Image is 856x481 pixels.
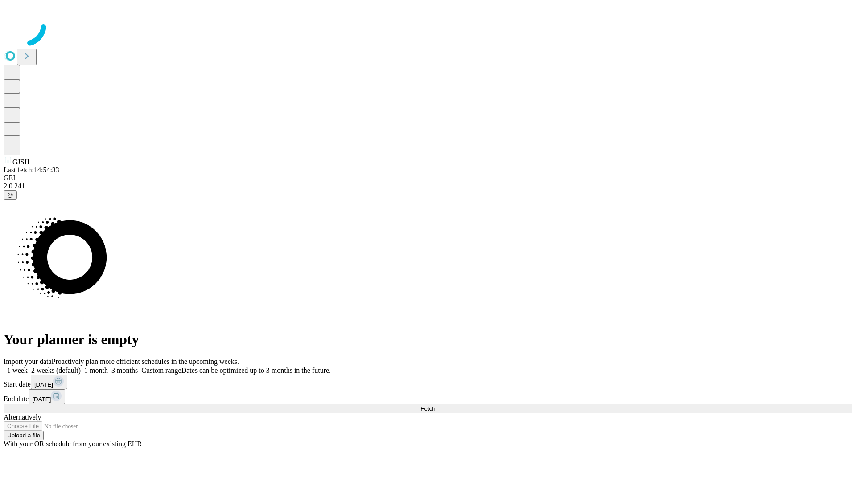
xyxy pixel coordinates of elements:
[12,158,29,166] span: GJSH
[84,367,108,374] span: 1 month
[4,404,852,413] button: Fetch
[4,174,852,182] div: GEI
[4,331,852,348] h1: Your planner is empty
[31,367,81,374] span: 2 weeks (default)
[29,389,65,404] button: [DATE]
[4,431,44,440] button: Upload a file
[4,375,852,389] div: Start date
[141,367,181,374] span: Custom range
[7,367,28,374] span: 1 week
[4,440,142,448] span: With your OR schedule from your existing EHR
[111,367,138,374] span: 3 months
[4,190,17,200] button: @
[52,358,239,365] span: Proactively plan more efficient schedules in the upcoming weeks.
[4,358,52,365] span: Import your data
[7,192,13,198] span: @
[4,389,852,404] div: End date
[420,405,435,412] span: Fetch
[4,166,59,174] span: Last fetch: 14:54:33
[34,381,53,388] span: [DATE]
[4,182,852,190] div: 2.0.241
[181,367,331,374] span: Dates can be optimized up to 3 months in the future.
[4,413,41,421] span: Alternatively
[32,396,51,403] span: [DATE]
[31,375,67,389] button: [DATE]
